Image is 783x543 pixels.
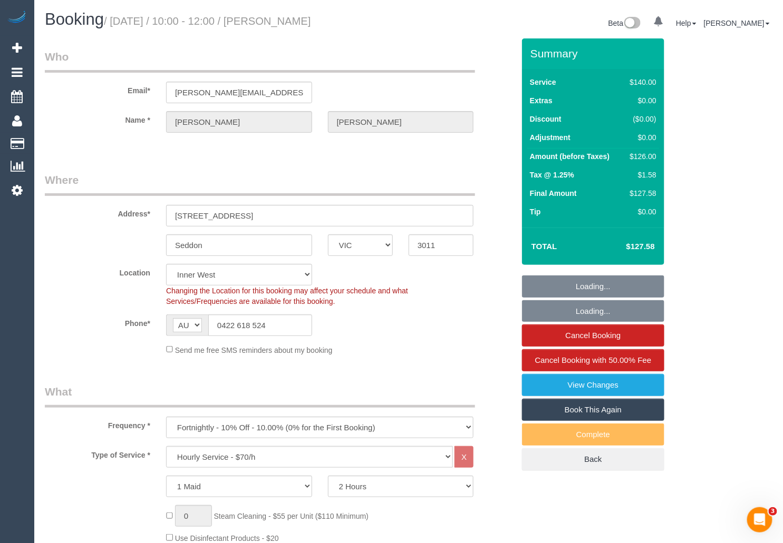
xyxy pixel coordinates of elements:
div: ($0.00) [626,114,656,124]
label: Extras [530,95,553,106]
div: $126.00 [626,151,656,162]
legend: Who [45,49,475,73]
label: Address* [37,205,158,219]
img: Automaid Logo [6,11,27,25]
input: First Name* [166,111,312,133]
input: Suburb* [166,234,312,256]
a: [PERSON_NAME] [704,19,770,27]
label: Adjustment [530,132,571,143]
label: Type of Service * [37,446,158,460]
label: Phone* [37,314,158,329]
span: Booking [45,10,104,28]
span: Use Disinfectant Products - $20 [175,534,279,542]
a: Back [522,448,664,470]
div: $0.00 [626,206,656,217]
label: Service [530,77,556,87]
input: Phone* [208,314,312,336]
div: $0.00 [626,132,656,143]
span: Send me free SMS reminders about my booking [175,345,333,354]
small: / [DATE] / 10:00 - 12:00 / [PERSON_NAME] [104,15,311,27]
h4: $127.58 [595,242,655,251]
span: Steam Cleaning - $55 per Unit ($110 Minimum) [214,512,369,520]
label: Amount (before Taxes) [530,151,610,162]
span: Cancel Booking with 50.00% Fee [535,356,652,364]
input: Email* [166,82,312,103]
span: 3 [769,507,777,516]
label: Tax @ 1.25% [530,170,574,180]
a: Help [676,19,697,27]
h3: Summary [530,47,659,60]
input: Last Name* [328,111,474,133]
img: New interface [623,17,641,31]
a: Book This Again [522,399,664,421]
label: Location [37,264,158,278]
span: Changing the Location for this booking may affect your schedule and what Services/Frequencies are... [166,287,408,305]
legend: Where [45,172,475,196]
strong: Total [531,242,557,251]
label: Name * [37,111,158,125]
a: Beta [608,19,641,27]
label: Frequency * [37,417,158,431]
label: Email* [37,82,158,96]
a: Cancel Booking [522,324,664,347]
input: Post Code* [409,234,473,256]
label: Tip [530,206,541,217]
div: $0.00 [626,95,656,106]
div: $1.58 [626,170,656,180]
div: $140.00 [626,77,656,87]
legend: What [45,384,475,408]
iframe: Intercom live chat [747,507,772,532]
a: View Changes [522,374,664,396]
label: Discount [530,114,562,124]
a: Cancel Booking with 50.00% Fee [522,349,664,371]
div: $127.58 [626,188,656,199]
label: Final Amount [530,188,577,199]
